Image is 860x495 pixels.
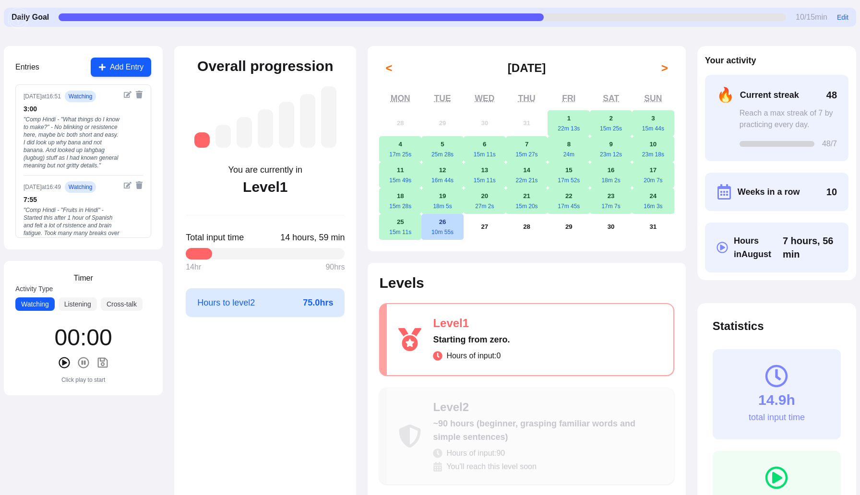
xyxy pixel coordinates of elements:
[548,151,590,158] div: 24m
[446,448,505,459] span: Hours of input: 90
[73,272,93,284] h3: Timer
[567,115,571,122] abbr: August 1, 2025
[590,214,632,240] button: August 30, 2025
[215,125,231,148] div: Level 2: ~90 hours (beginner, grasping familiar words and simple sentences)
[194,132,210,148] div: Level 1: Starting from zero.
[258,109,273,148] div: Level 4: ~525 hours (intermediate, understanding more complex conversations)
[101,297,143,311] button: Cross-talk
[300,94,315,148] div: Level 6: ~1,750 hours (advanced, understanding native media with effort)
[433,417,662,444] div: ~90 hours (beginner, grasping familiar words and simple sentences)
[397,119,404,127] abbr: July 28, 2025
[379,136,421,162] button: August 4, 202517m 25s
[243,178,287,196] div: Level 1
[433,333,661,346] div: Starting from zero.
[464,177,506,184] div: 15m 11s
[379,202,421,210] div: 15m 28s
[590,188,632,214] button: August 23, 202517m 7s
[632,125,674,132] div: 15m 44s
[565,192,573,200] abbr: August 22, 2025
[186,231,244,244] span: Total input time
[565,223,573,230] abbr: August 29, 2025
[124,181,131,189] button: Edit entry
[397,218,404,225] abbr: August 25, 2025
[506,136,548,162] button: August 7, 202515m 27s
[124,91,131,98] button: Edit entry
[548,162,590,188] button: August 15, 202517m 52s
[446,461,536,472] span: You'll reach this level soon
[548,110,590,136] button: August 1, 202522m 13s
[506,177,548,184] div: 22m 21s
[548,188,590,214] button: August 22, 202517m 45s
[632,214,674,240] button: August 31, 2025
[421,228,464,236] div: 10m 55s
[506,214,548,240] button: August 28, 2025
[608,223,615,230] abbr: August 30, 2025
[280,231,345,244] span: Click to toggle between decimal and time format
[590,125,632,132] div: 15m 25s
[481,166,488,174] abbr: August 13, 2025
[441,141,444,148] abbr: August 5, 2025
[506,110,548,136] button: July 31, 2025
[325,261,345,273] span: 90 hrs
[506,162,548,188] button: August 14, 202522m 21s
[24,116,120,169] div: " Comp Hindi - "What things do I know to make?" - No blinking or resistence here, maybe b/c both ...
[608,192,615,200] abbr: August 23, 2025
[379,214,421,240] button: August 25, 202515m 11s
[4,4,33,33] img: menu
[590,151,632,158] div: 23m 12s
[379,59,398,78] button: <
[740,88,799,102] span: Current streak
[439,166,446,174] abbr: August 12, 2025
[632,188,674,214] button: August 24, 202516m 3s
[65,181,96,193] span: watching
[713,318,841,334] h2: Statistics
[548,214,590,240] button: August 29, 2025
[399,141,402,148] abbr: August 4, 2025
[632,110,674,136] button: August 3, 202515m 44s
[59,297,97,311] button: Listening
[705,54,848,67] h2: Your activity
[562,94,575,103] abbr: Friday
[632,136,674,162] button: August 10, 202523m 18s
[506,202,548,210] div: 15m 20s
[464,151,506,158] div: 15m 11s
[24,183,61,191] div: [DATE] at 16:49
[228,163,302,177] div: You are currently in
[506,151,548,158] div: 15m 27s
[481,223,488,230] abbr: August 27, 2025
[279,102,294,148] div: Level 5: ~1,050 hours (high intermediate, understanding most everyday content)
[608,166,615,174] abbr: August 16, 2025
[523,192,530,200] abbr: August 21, 2025
[837,12,848,22] button: Edit
[738,185,800,199] span: Weeks in a row
[421,110,464,136] button: July 29, 2025
[826,185,837,199] span: 10
[567,141,571,148] abbr: August 8, 2025
[464,202,506,210] div: 27m 2s
[506,188,548,214] button: August 21, 202515m 20s
[379,151,421,158] div: 17m 25s
[391,94,410,103] abbr: Monday
[237,117,252,148] div: Level 3: ~260 hours (low intermediate, understanding simple conversations)
[379,162,421,188] button: August 11, 202515m 49s
[379,177,421,184] div: 15m 49s
[649,223,657,230] abbr: August 31, 2025
[483,141,486,148] abbr: August 6, 2025
[523,223,530,230] abbr: August 28, 2025
[421,136,464,162] button: August 5, 202525m 28s
[481,119,488,127] abbr: July 30, 2025
[379,110,421,136] button: July 28, 2025
[421,214,464,240] button: August 26, 202510m 55s
[91,58,151,77] button: Add Entry
[590,136,632,162] button: August 9, 202523m 12s
[758,391,795,409] div: 14.9h
[609,115,612,122] abbr: August 2, 2025
[135,91,143,98] button: Delete entry
[734,234,783,261] span: Hours in August
[826,88,837,102] span: 48
[632,162,674,188] button: August 17, 202520m 7s
[197,58,333,75] h2: Overall progression
[24,93,61,100] div: [DATE] at 16:51
[655,59,674,78] button: >
[464,188,506,214] button: August 20, 202527m 2s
